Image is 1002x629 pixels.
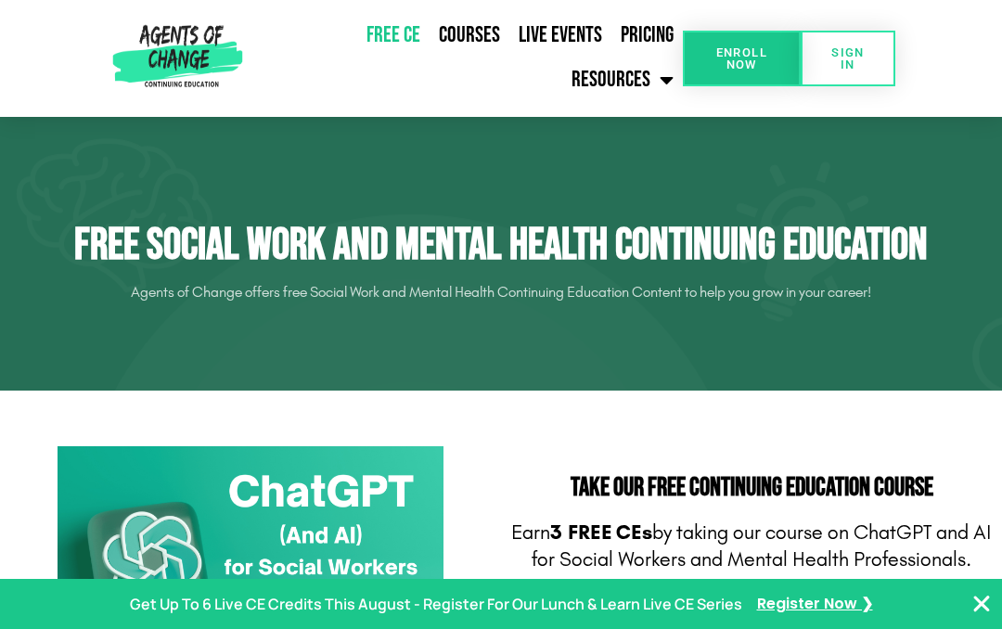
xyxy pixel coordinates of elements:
button: Close Banner [970,593,993,615]
a: Live Events [509,14,611,57]
a: Free CE [357,14,430,57]
a: Enroll Now [683,31,802,86]
a: Resources [562,57,683,103]
a: Register Now ❯ [757,591,873,618]
p: Earn by taking our course on ChatGPT and AI for Social Workers and Mental Health Professionals. [510,520,993,572]
h1: Free Social Work and Mental Health Continuing Education [9,219,993,273]
span: SIGN IN [830,46,866,71]
span: Enroll Now [713,46,772,71]
nav: Menu [249,14,683,103]
h2: Take Our FREE Continuing Education Course [510,475,993,501]
p: Get Up To 6 Live CE Credits This August - Register For Our Lunch & Learn Live CE Series [130,591,742,618]
a: Pricing [611,14,683,57]
p: Agents of Change offers free Social Work and Mental Health Continuing Education Content to help y... [9,277,993,307]
a: Courses [430,14,509,57]
b: 3 FREE CEs [550,520,652,545]
a: SIGN IN [801,31,895,86]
